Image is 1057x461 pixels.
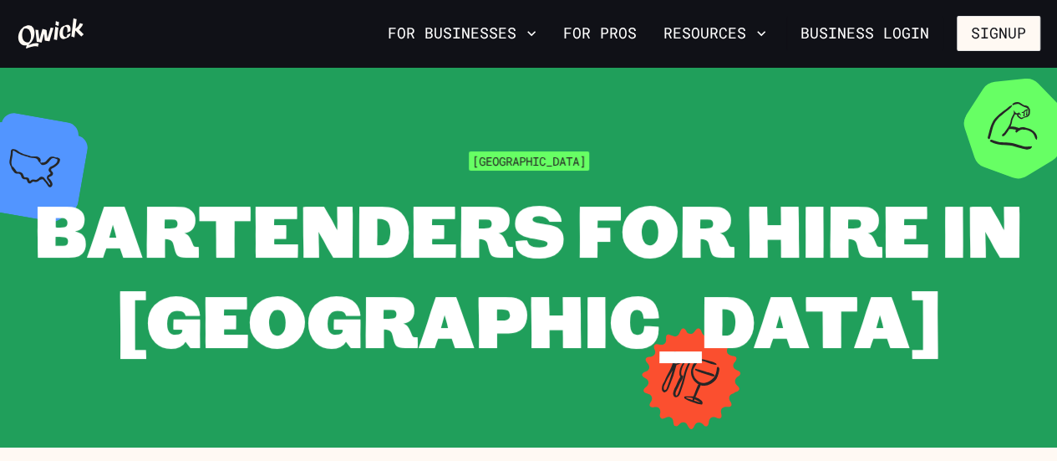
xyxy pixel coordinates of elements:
span: Bartenders for Hire in [GEOGRAPHIC_DATA] [34,181,1023,367]
button: Signup [957,16,1040,51]
button: For Businesses [381,19,543,48]
a: For Pros [556,19,643,48]
button: Resources [657,19,773,48]
span: [GEOGRAPHIC_DATA] [469,151,589,171]
a: Business Login [786,16,943,51]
